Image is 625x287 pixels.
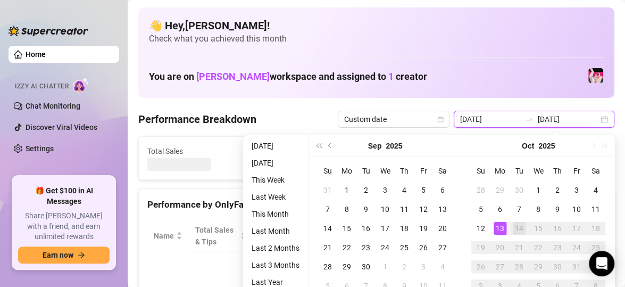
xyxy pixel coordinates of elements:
[260,224,306,248] div: Est. Hours Worked
[147,220,189,252] th: Name
[43,251,73,259] span: Earn now
[149,33,604,45] span: Check what you achieved this month
[388,71,394,82] span: 1
[269,145,363,157] span: Active Chats
[588,68,603,83] img: emopink69
[380,224,429,248] span: Chat Conversion
[390,145,485,157] span: Messages Sent
[26,102,80,110] a: Chat Monitoring
[138,112,256,127] h4: Performance Breakdown
[26,123,97,132] a: Discover Viral Videos
[73,77,89,93] img: AI Chatter
[18,247,110,264] button: Earn nowarrow-right
[189,220,253,252] th: Total Sales & Tips
[9,26,88,36] img: logo-BBDzfeDw.svg
[154,230,174,242] span: Name
[470,198,605,212] div: Sales by OnlyFans Creator
[147,145,242,157] span: Total Sales
[15,81,69,92] span: Izzy AI Chatter
[437,116,444,122] span: calendar
[538,113,598,125] input: End date
[18,186,110,207] span: 🎁 Get $100 in AI Messages
[374,220,444,252] th: Chat Conversion
[327,224,359,248] span: Sales / Hour
[147,198,444,212] div: Performance by OnlyFans Creator
[18,211,110,242] span: Share [PERSON_NAME] with a friend, and earn unlimited rewards
[344,111,443,127] span: Custom date
[321,220,374,252] th: Sales / Hour
[26,144,54,153] a: Settings
[149,18,604,33] h4: 👋 Hey, [PERSON_NAME] !
[149,71,427,83] h1: You are on workspace and assigned to creator
[78,251,85,259] span: arrow-right
[196,71,270,82] span: [PERSON_NAME]
[26,50,46,59] a: Home
[589,251,614,276] div: Open Intercom Messenger
[525,115,534,124] span: to
[195,224,238,248] span: Total Sales & Tips
[525,115,534,124] span: swap-right
[460,113,521,125] input: Start date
